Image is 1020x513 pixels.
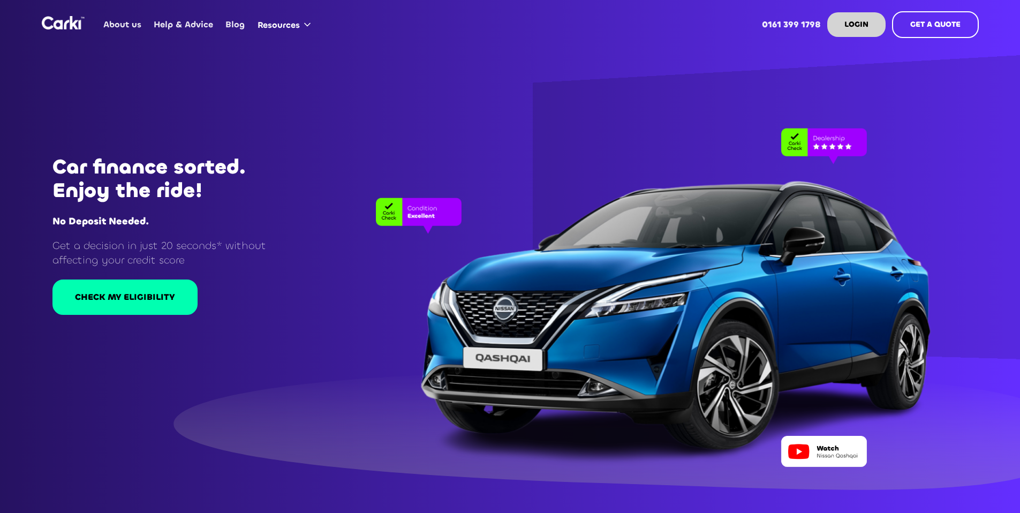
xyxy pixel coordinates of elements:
[148,4,220,46] a: Help & Advice
[42,16,85,29] img: Logo
[52,215,149,228] strong: No Deposit Needed.
[220,4,251,46] a: Blog
[52,238,292,268] p: Get a decision in just 20 seconds* without affecting your credit score
[52,280,198,315] a: CHECK MY ELIGIBILITY
[52,155,292,202] h1: Car finance sorted. Enjoy the ride!
[755,4,827,46] a: 0161 399 1798
[892,11,979,38] a: GET A QUOTE
[827,12,886,37] a: LOGIN
[762,19,821,30] strong: 0161 399 1798
[97,4,148,46] a: About us
[844,19,868,29] strong: LOGIN
[910,19,961,29] strong: GET A QUOTE
[258,19,300,31] div: Resources
[75,291,175,303] div: CHECK MY ELIGIBILITY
